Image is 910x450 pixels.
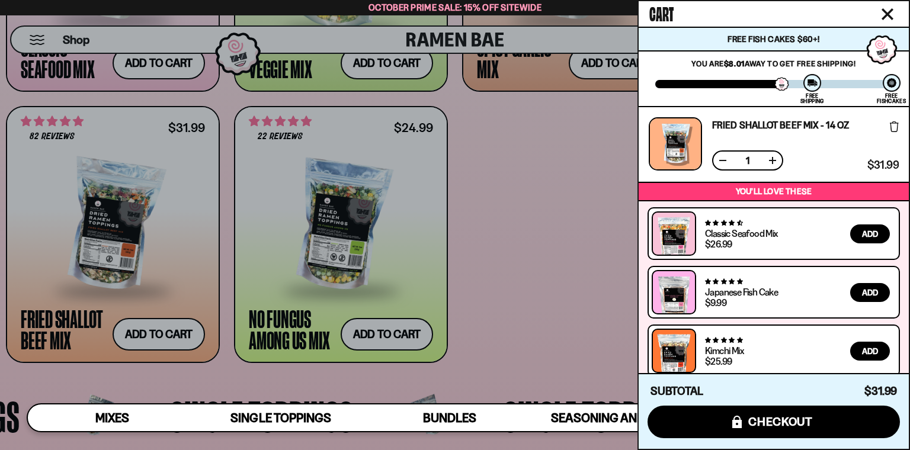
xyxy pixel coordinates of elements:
span: $31.99 [864,384,897,398]
span: Mixes [95,410,129,425]
span: 1 [738,156,757,165]
button: checkout [648,406,900,438]
span: Free Fish Cakes $60+! [728,34,819,44]
button: Add [850,283,890,302]
a: Seasoning and Sauce [534,404,703,431]
span: 4.76 stars [705,336,742,344]
div: $25.99 [705,356,732,366]
span: Add [862,288,878,297]
a: Bundles [365,404,534,431]
strong: $8.01 [724,59,745,68]
span: Seasoning and Sauce [551,410,685,425]
span: October Prime Sale: 15% off Sitewide [369,2,541,13]
p: You are away to get Free Shipping! [655,59,892,68]
div: Free Shipping [800,93,824,104]
a: Japanese Fish Cake [705,286,778,298]
a: Kimchi Mix [705,345,744,356]
p: You’ll love these [642,186,906,197]
span: 4.77 stars [705,278,742,285]
span: checkout [748,415,813,428]
span: $31.99 [867,160,899,171]
div: $9.99 [705,298,726,307]
button: Add [850,342,890,361]
span: 4.68 stars [705,219,742,227]
a: Fried Shallot Beef Mix - 14 OZ [712,120,849,130]
a: Classic Seafood Mix [705,227,778,239]
h4: Subtotal [651,385,703,397]
span: Single Toppings [230,410,331,425]
span: Add [862,230,878,238]
div: $26.99 [705,239,732,249]
a: Mixes [28,404,197,431]
button: Add [850,224,890,243]
span: Add [862,347,878,355]
button: Close cart [879,5,896,23]
span: Bundles [423,410,476,425]
a: Single Toppings [197,404,366,431]
div: Free Fishcakes [877,93,906,104]
span: Cart [649,1,674,24]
